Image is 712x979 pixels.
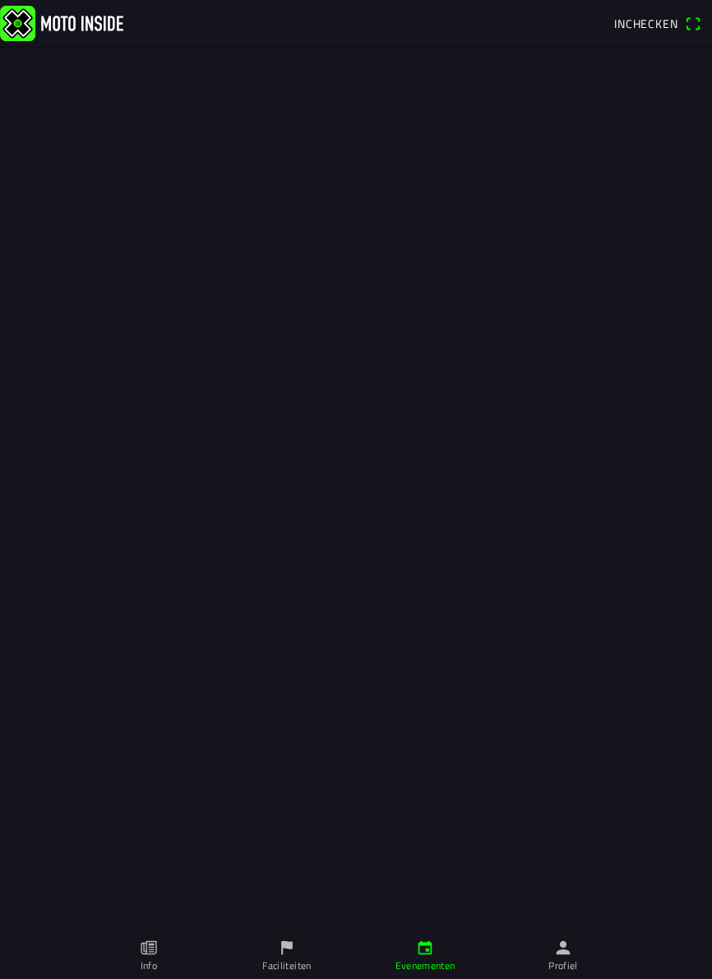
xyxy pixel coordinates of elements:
[141,958,157,973] ion-label: Info
[262,958,311,973] ion-label: Faciliteiten
[140,939,158,957] ion-icon: paper
[395,958,455,973] ion-label: Evenementen
[614,15,678,32] span: Inchecken
[548,958,578,973] ion-label: Profiel
[278,939,296,957] ion-icon: flag
[416,939,434,957] ion-icon: calendar
[606,9,709,37] a: Incheckenqr scanner
[554,939,572,957] ion-icon: person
